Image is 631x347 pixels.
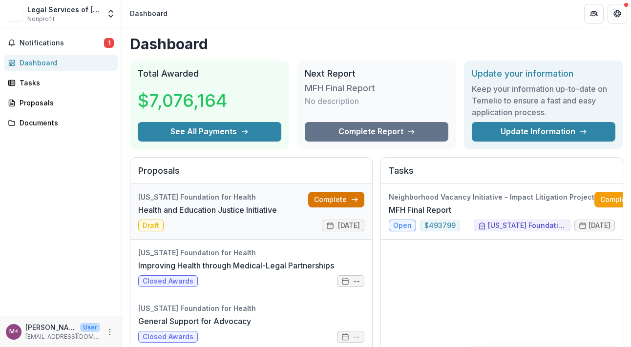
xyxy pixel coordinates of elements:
button: More [104,326,116,338]
span: Notifications [20,39,104,47]
a: MFH Final Report [389,204,451,216]
a: Proposals [4,95,118,111]
span: 1 [104,38,114,48]
a: General Support for Advocacy [138,315,251,327]
h2: Total Awarded [138,68,281,79]
a: Complete Report [305,122,448,142]
div: Dashboard [130,8,168,19]
button: Get Help [608,4,627,23]
button: Notifications1 [4,35,118,51]
div: Documents [20,118,110,128]
h3: Keep your information up-to-date on Temelio to ensure a fast and easy application process. [472,83,615,118]
p: No description [305,95,359,107]
div: Tasks [20,78,110,88]
div: Dashboard [20,58,110,68]
a: Documents [4,115,118,131]
h2: Next Report [305,68,448,79]
p: [EMAIL_ADDRESS][DOMAIN_NAME] [25,332,100,341]
button: Open entity switcher [104,4,118,23]
h2: Update your information [472,68,615,79]
div: Ms. Juliana Greenfield <jkgreenfield@lsem.org> [9,328,19,335]
a: Complete [308,192,364,207]
h3: $7,076,164 [138,87,227,114]
nav: breadcrumb [126,6,171,20]
span: Nonprofit [27,15,55,23]
img: Legal Services of Eastern Missouri, Inc. [8,6,23,21]
button: Partners [584,4,604,23]
p: User [80,323,100,332]
h2: Tasks [389,165,615,184]
button: See All Payments [138,122,281,142]
h2: Proposals [138,165,364,184]
p: [PERSON_NAME] <[EMAIL_ADDRESS][DOMAIN_NAME]> [25,322,76,332]
h1: Dashboard [130,35,623,53]
div: Proposals [20,98,110,108]
div: Legal Services of [GEOGRAPHIC_DATA][US_STATE], Inc. [27,4,100,15]
a: Health and Education Justice Initiative [138,204,277,216]
a: Improving Health through Medical-Legal Partnerships [138,260,334,271]
a: Update Information [472,122,615,142]
a: Dashboard [4,55,118,71]
a: Tasks [4,75,118,91]
h3: MFH Final Report [305,83,378,94]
